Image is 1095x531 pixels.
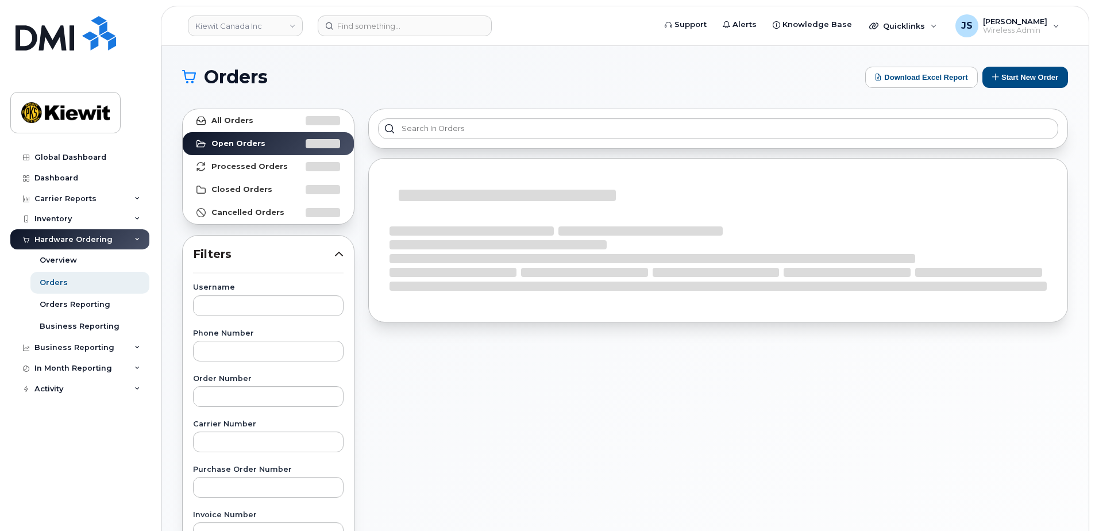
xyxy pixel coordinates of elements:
[183,155,354,178] a: Processed Orders
[183,178,354,201] a: Closed Orders
[193,284,344,291] label: Username
[211,116,253,125] strong: All Orders
[183,109,354,132] a: All Orders
[193,330,344,337] label: Phone Number
[193,421,344,428] label: Carrier Number
[211,139,265,148] strong: Open Orders
[211,208,284,217] strong: Cancelled Orders
[211,185,272,194] strong: Closed Orders
[1045,481,1086,522] iframe: Messenger Launcher
[193,375,344,383] label: Order Number
[193,511,344,519] label: Invoice Number
[183,201,354,224] a: Cancelled Orders
[193,466,344,474] label: Purchase Order Number
[193,246,334,263] span: Filters
[865,67,978,88] button: Download Excel Report
[211,162,288,171] strong: Processed Orders
[204,68,268,86] span: Orders
[378,118,1058,139] input: Search in orders
[982,67,1068,88] button: Start New Order
[183,132,354,155] a: Open Orders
